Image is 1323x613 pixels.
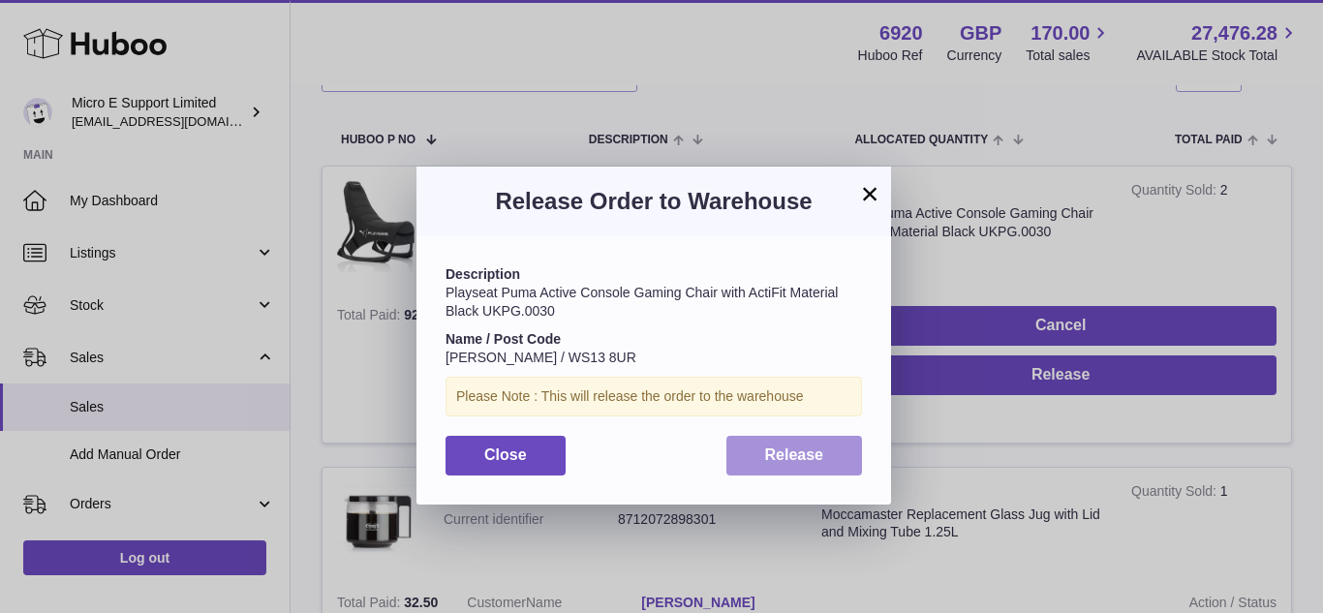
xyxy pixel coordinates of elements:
[765,446,824,463] span: Release
[446,331,561,347] strong: Name / Post Code
[446,285,838,319] span: Playseat Puma Active Console Gaming Chair with ActiFit Material Black UKPG.0030
[858,182,881,205] button: ×
[726,436,863,475] button: Release
[446,436,566,475] button: Close
[446,377,862,416] div: Please Note : This will release the order to the warehouse
[446,266,520,282] strong: Description
[446,186,862,217] h3: Release Order to Warehouse
[446,350,636,365] span: [PERSON_NAME] / WS13 8UR
[484,446,527,463] span: Close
